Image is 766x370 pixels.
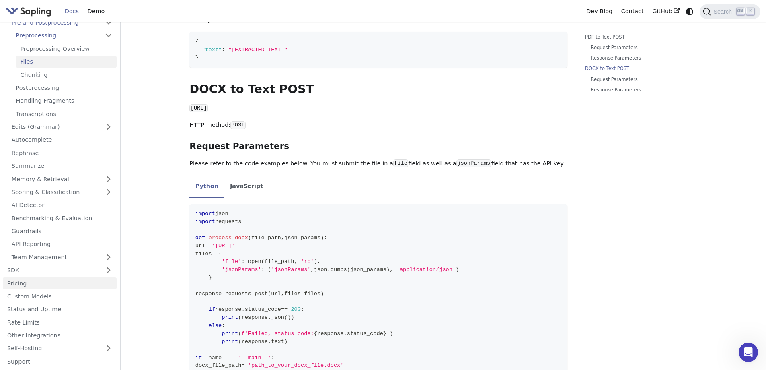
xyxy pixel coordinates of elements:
a: Request Parameters [591,76,691,83]
span: ( [347,267,350,273]
button: Search (Ctrl+K) [700,4,760,19]
a: Edits (Grammar) [7,121,117,133]
a: Summarize [7,160,117,172]
code: file [393,159,409,167]
span: __name__ [202,355,228,361]
a: Support [3,356,117,367]
span: f'Failed, status code: [241,331,314,337]
span: : [261,267,265,273]
li: JavaScript [224,176,269,198]
span: def [195,235,205,241]
code: [URL] [189,104,208,112]
span: . [241,306,244,312]
span: ) [288,314,291,320]
span: status_code [347,331,383,337]
span: dumps [331,267,347,273]
span: { [314,331,317,337]
span: . [251,291,255,297]
span: response [215,306,242,312]
h3: Request Parameters [189,141,567,152]
span: , [311,267,314,273]
span: ' [386,331,390,337]
span: : [222,47,225,53]
h2: DOCX to Text POST [189,82,567,97]
span: , [390,267,393,273]
a: Custom Models [3,291,117,302]
span: 'file' [222,258,241,265]
span: ( [268,267,271,273]
a: API Reporting [7,238,117,250]
a: Other Integrations [3,330,117,341]
a: Files [16,56,117,68]
a: Contact [617,5,648,18]
span: ) [320,235,324,241]
span: 'rb' [301,258,314,265]
kbd: K [746,8,754,15]
a: AI Detector [7,199,117,211]
a: DOCX to Text POST [585,65,694,72]
span: response [241,314,268,320]
code: POST [230,121,246,129]
iframe: Intercom live chat [739,343,758,362]
span: '__main__' [238,355,271,361]
span: url [195,243,205,249]
a: Docs [60,5,83,18]
a: Request Parameters [591,44,691,52]
span: file_path [265,258,294,265]
span: requests [225,291,251,297]
span: 'jsonParams' [222,267,261,273]
span: response [195,291,222,297]
a: Chunking [16,69,117,81]
a: PDF to Text POST [585,33,694,41]
a: Handling Fragments [12,95,117,107]
span: files [304,291,320,297]
span: if [208,306,215,312]
span: : [324,235,327,241]
a: Benchmarking & Evaluation [7,212,117,224]
span: else [208,322,222,329]
span: requests [215,219,242,225]
a: Scoring & Classification [7,186,117,198]
p: Please refer to the code examples below. You must submit the file in a field as well as a field t... [189,159,567,169]
span: , [294,258,298,265]
span: : [301,306,304,312]
a: Rephrase [7,147,117,159]
a: Preprocessing Overview [16,43,117,54]
a: Pre and Postprocessing [7,17,117,29]
span: 'path_to_your_docx_file.docx' [248,362,344,368]
span: = [241,362,244,368]
span: open [248,258,261,265]
span: 'jsonParams' [271,267,310,273]
p: HTTP method: [189,120,567,130]
a: Self-Hosting [3,343,117,354]
span: json_params [284,235,320,241]
span: = [205,243,208,249]
code: jsonParams [456,159,491,167]
span: ) [291,314,294,320]
span: '[URL]' [212,243,235,249]
a: Rate Limits [3,316,117,328]
span: ( [238,331,241,337]
button: Switch between dark and light mode (currently system mode) [684,6,696,17]
span: "[EXTRACTED TEXT]" [228,47,288,53]
span: , [281,291,284,297]
span: text [271,339,284,345]
span: ( [284,314,288,320]
span: ) [314,258,317,265]
span: print [222,331,238,337]
span: ( [261,258,265,265]
a: Dev Blog [582,5,616,18]
button: Expand sidebar category 'SDK' [101,265,117,276]
span: import [195,219,215,225]
span: post [255,291,268,297]
span: response [317,331,344,337]
span: json_params [350,267,386,273]
span: ) [320,291,324,297]
span: == [281,306,288,312]
a: Memory & Retrieval [7,173,117,185]
span: Search [711,8,737,15]
span: process_docx [208,235,248,241]
span: } [195,54,199,60]
li: Python [189,176,224,198]
a: Postprocessing [12,82,117,94]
